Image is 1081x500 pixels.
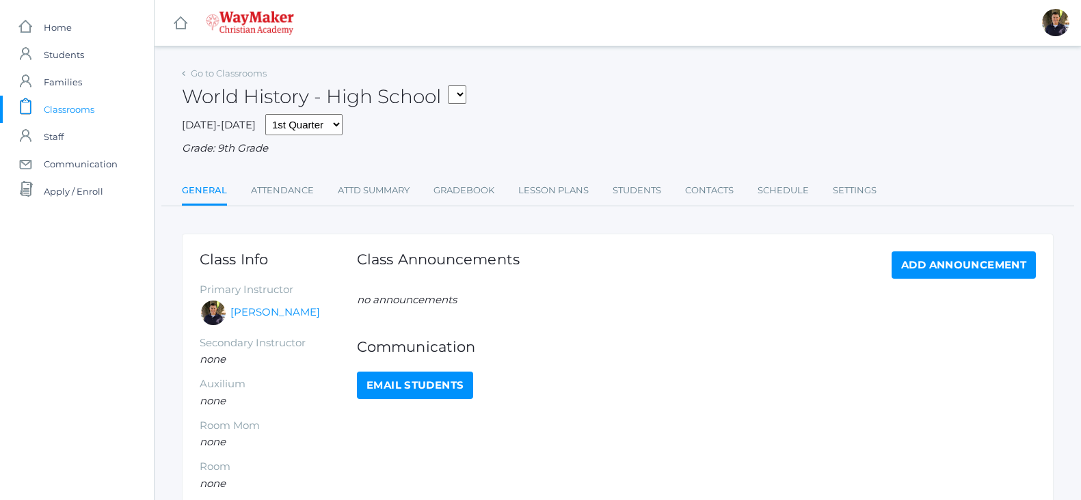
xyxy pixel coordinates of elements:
a: Add Announcement [892,251,1036,279]
a: Schedule [758,177,809,204]
div: Richard Lepage [1042,9,1069,36]
a: Lesson Plans [518,177,589,204]
span: Home [44,14,72,41]
h2: World History - High School [182,86,466,107]
span: Staff [44,123,64,150]
h5: Auxilium [200,378,357,390]
span: [DATE]-[DATE] [182,118,256,131]
a: [PERSON_NAME] [230,305,320,320]
div: Grade: 9th Grade [182,141,1054,156]
em: none [200,352,226,365]
a: General [182,177,227,206]
h1: Class Announcements [357,251,520,275]
img: 4_waymaker-logo-stack-white.png [206,11,294,35]
span: Families [44,68,82,96]
a: Email Students [357,372,473,399]
em: no announcements [357,293,457,306]
a: Contacts [685,177,734,204]
h5: Room [200,461,357,473]
em: none [200,477,226,490]
h1: Communication [357,339,1036,355]
h5: Room Mom [200,420,357,432]
em: none [200,394,226,407]
a: Settings [833,177,877,204]
span: Apply / Enroll [44,178,103,205]
a: Attendance [251,177,314,204]
a: Gradebook [433,177,494,204]
h1: Class Info [200,251,357,267]
div: Richard Lepage [200,299,227,327]
span: Communication [44,150,118,178]
em: none [200,435,226,448]
a: Attd Summary [338,177,410,204]
span: Students [44,41,84,68]
a: Go to Classrooms [191,68,267,79]
h5: Secondary Instructor [200,337,357,349]
h5: Primary Instructor [200,284,357,296]
span: Classrooms [44,96,94,123]
a: Students [613,177,661,204]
